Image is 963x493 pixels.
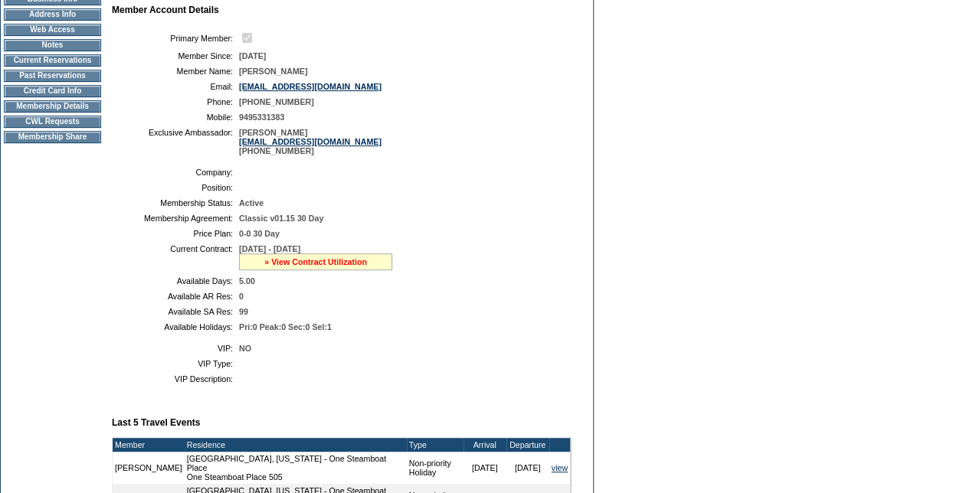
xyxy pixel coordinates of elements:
[4,54,101,67] td: Current Reservations
[118,31,233,45] td: Primary Member:
[239,229,280,238] span: 0-0 30 Day
[112,417,200,428] b: Last 5 Travel Events
[185,438,407,452] td: Residence
[4,116,101,128] td: CWL Requests
[239,113,284,122] span: 9495331383
[239,307,248,316] span: 99
[239,128,382,155] span: [PERSON_NAME] [PHONE_NUMBER]
[118,359,233,368] td: VIP Type:
[4,131,101,143] td: Membership Share
[4,8,101,21] td: Address Info
[118,113,233,122] td: Mobile:
[239,276,255,286] span: 5.00
[506,452,549,484] td: [DATE]
[4,70,101,82] td: Past Reservations
[118,307,233,316] td: Available SA Res:
[113,438,185,452] td: Member
[118,51,233,60] td: Member Since:
[118,322,233,331] td: Available Holidays:
[239,198,264,207] span: Active
[239,344,251,353] span: NO
[407,438,463,452] td: Type
[4,100,101,113] td: Membership Details
[118,168,233,177] td: Company:
[239,137,382,146] a: [EMAIL_ADDRESS][DOMAIN_NAME]
[118,344,233,353] td: VIP:
[4,85,101,97] td: Credit Card Info
[118,67,233,76] td: Member Name:
[463,438,506,452] td: Arrival
[112,5,219,15] b: Member Account Details
[4,39,101,51] td: Notes
[118,276,233,286] td: Available Days:
[118,97,233,106] td: Phone:
[239,97,314,106] span: [PHONE_NUMBER]
[239,244,300,253] span: [DATE] - [DATE]
[463,452,506,484] td: [DATE]
[552,463,568,472] a: view
[4,24,101,36] td: Web Access
[118,82,233,91] td: Email:
[118,214,233,223] td: Membership Agreement:
[113,452,185,484] td: [PERSON_NAME]
[118,374,233,384] td: VIP Description:
[239,292,244,301] span: 0
[239,51,266,60] span: [DATE]
[118,198,233,207] td: Membership Status:
[506,438,549,452] td: Departure
[118,244,233,270] td: Current Contract:
[118,183,233,192] td: Position:
[407,452,463,484] td: Non-priority Holiday
[118,292,233,301] td: Available AR Res:
[239,67,307,76] span: [PERSON_NAME]
[185,452,407,484] td: [GEOGRAPHIC_DATA], [US_STATE] - One Steamboat Place One Steamboat Place 505
[239,214,323,223] span: Classic v01.15 30 Day
[118,128,233,155] td: Exclusive Ambassador:
[239,82,382,91] a: [EMAIL_ADDRESS][DOMAIN_NAME]
[118,229,233,238] td: Price Plan:
[264,257,367,266] a: » View Contract Utilization
[239,322,332,331] span: Pri:0 Peak:0 Sec:0 Sel:1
